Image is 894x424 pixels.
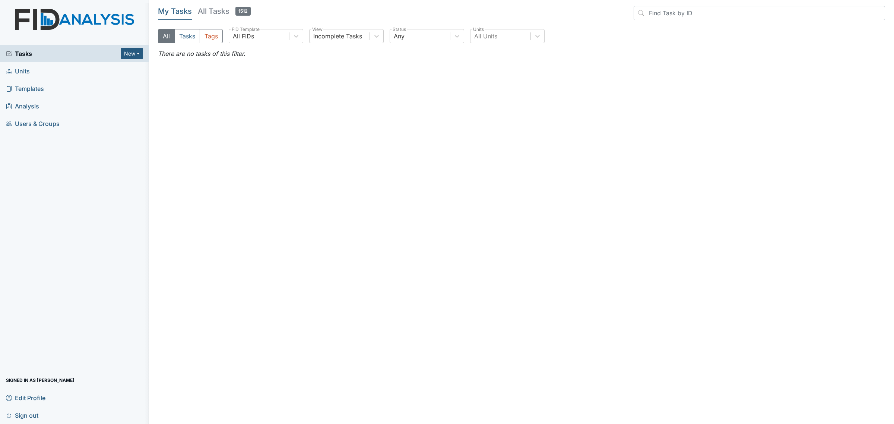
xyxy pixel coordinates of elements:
em: There are no tasks of this filter. [158,50,245,57]
button: New [121,48,143,59]
span: Edit Profile [6,392,45,404]
span: Templates [6,83,44,94]
div: All Units [474,32,497,41]
button: Tags [200,29,223,43]
button: All [158,29,175,43]
span: Users & Groups [6,118,60,129]
h5: My Tasks [158,6,192,16]
div: Incomplete Tasks [313,32,362,41]
span: Sign out [6,409,38,421]
div: Any [394,32,405,41]
a: Tasks [6,49,121,58]
span: Units [6,65,30,77]
h5: All Tasks [198,6,251,16]
div: Type filter [158,29,223,43]
span: 1512 [235,7,251,16]
span: Signed in as [PERSON_NAME] [6,374,74,386]
div: All FIDs [233,32,254,41]
span: Analysis [6,100,39,112]
button: Tasks [174,29,200,43]
input: Find Task by ID [634,6,885,20]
